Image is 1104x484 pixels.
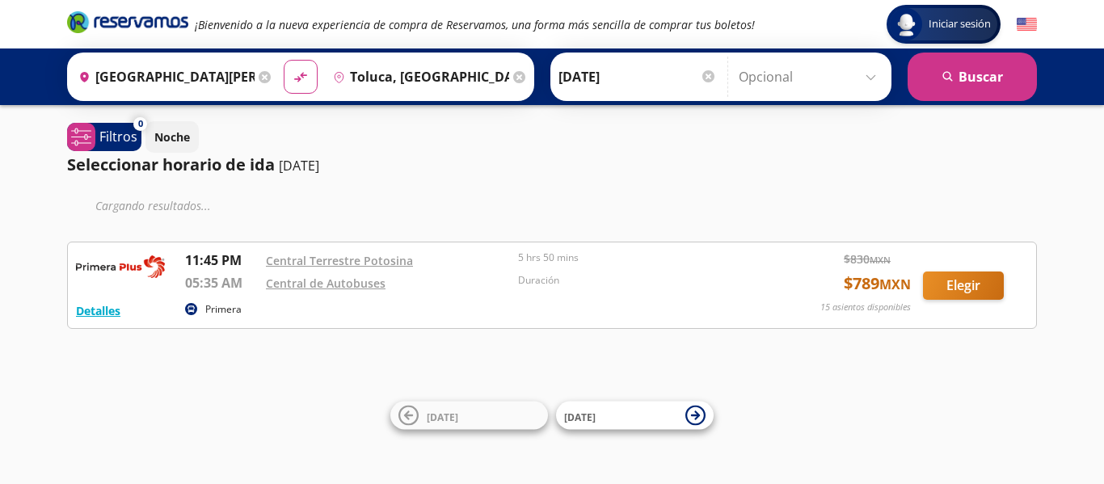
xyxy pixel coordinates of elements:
[558,57,717,97] input: Elegir Fecha
[879,276,911,293] small: MXN
[556,402,714,430] button: [DATE]
[820,301,911,314] p: 15 asientos disponibles
[279,156,319,175] p: [DATE]
[390,402,548,430] button: [DATE]
[564,410,596,423] span: [DATE]
[67,10,188,34] i: Brand Logo
[138,117,143,131] span: 0
[67,123,141,151] button: 0Filtros
[908,53,1037,101] button: Buscar
[427,410,458,423] span: [DATE]
[185,273,258,293] p: 05:35 AM
[266,276,386,291] a: Central de Autobuses
[266,253,413,268] a: Central Terrestre Potosina
[195,17,755,32] em: ¡Bienvenido a la nueva experiencia de compra de Reservamos, una forma más sencilla de comprar tus...
[1017,15,1037,35] button: English
[95,198,211,213] em: Cargando resultados ...
[67,10,188,39] a: Brand Logo
[923,271,1004,300] button: Elegir
[922,16,997,32] span: Iniciar sesión
[205,302,242,317] p: Primera
[76,302,120,319] button: Detalles
[518,250,762,265] p: 5 hrs 50 mins
[844,271,911,296] span: $ 789
[99,127,137,146] p: Filtros
[844,250,891,267] span: $ 830
[145,121,199,153] button: Noche
[72,57,255,97] input: Buscar Origen
[67,153,275,177] p: Seleccionar horario de ida
[327,57,509,97] input: Buscar Destino
[518,273,762,288] p: Duración
[870,254,891,266] small: MXN
[185,250,258,270] p: 11:45 PM
[739,57,883,97] input: Opcional
[154,128,190,145] p: Noche
[76,250,165,283] img: RESERVAMOS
